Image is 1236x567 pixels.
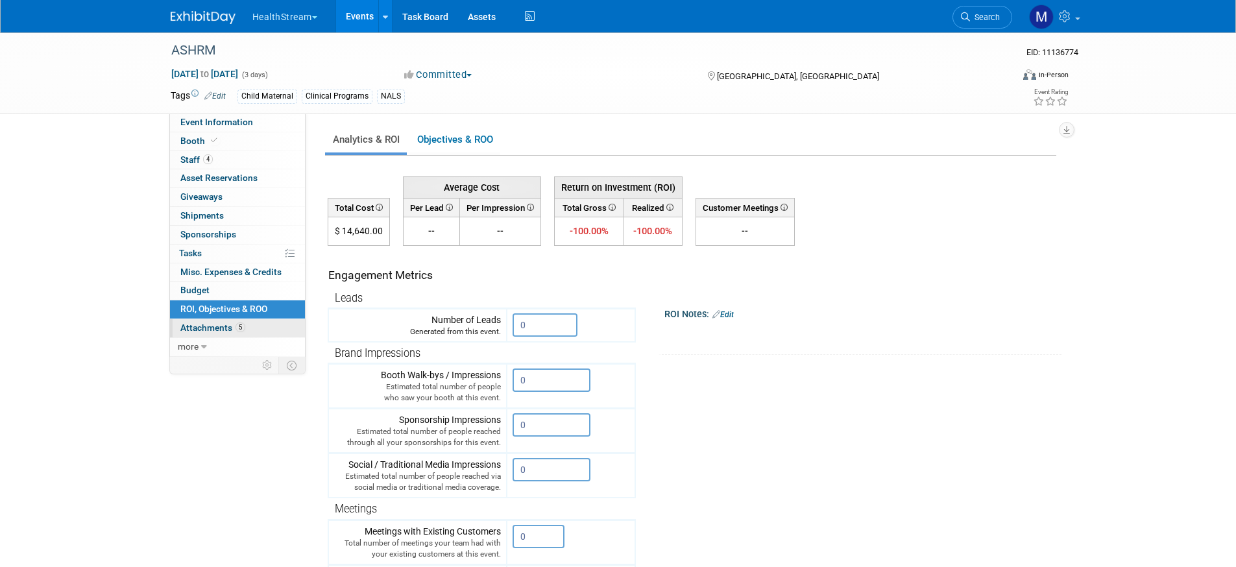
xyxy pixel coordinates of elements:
[171,68,239,80] span: [DATE] [DATE]
[497,226,503,236] span: --
[203,154,213,164] span: 4
[170,226,305,244] a: Sponsorships
[178,341,199,352] span: more
[334,458,501,493] div: Social / Traditional Media Impressions
[970,12,1000,22] span: Search
[204,91,226,101] a: Edit
[334,313,501,337] div: Number of Leads
[180,322,245,333] span: Attachments
[1038,70,1069,80] div: In-Person
[171,89,226,104] td: Tags
[328,267,630,283] div: Engagement Metrics
[554,176,682,198] th: Return on Investment (ROI)
[170,319,305,337] a: Attachments5
[256,357,279,374] td: Personalize Event Tab Strip
[170,114,305,132] a: Event Information
[237,90,297,103] div: Child Maternal
[180,229,236,239] span: Sponsorships
[428,226,435,236] span: --
[328,217,389,246] td: $ 14,640.00
[633,225,672,237] span: -100.00%
[180,136,220,146] span: Booth
[278,357,305,374] td: Toggle Event Tabs
[696,198,794,217] th: Customer Meetings
[167,39,993,62] div: ASHRM
[459,198,540,217] th: Per Impression
[334,525,501,560] div: Meetings with Existing Customers
[170,132,305,151] a: Booth
[180,285,210,295] span: Budget
[1033,89,1068,95] div: Event Rating
[664,304,1062,321] div: ROI Notes:
[211,137,217,144] i: Booth reservation complete
[377,90,405,103] div: NALS
[170,245,305,263] a: Tasks
[717,71,879,81] span: [GEOGRAPHIC_DATA], [GEOGRAPHIC_DATA]
[335,347,420,359] span: Brand Impressions
[554,198,624,217] th: Total Gross
[570,225,609,237] span: -100.00%
[170,282,305,300] a: Budget
[403,176,540,198] th: Average Cost
[409,127,500,152] a: Objectives & ROO
[180,173,258,183] span: Asset Reservations
[334,326,501,337] div: Generated from this event.
[1023,69,1036,80] img: Format-Inperson.png
[170,338,305,356] a: more
[334,471,501,493] div: Estimated total number of people reached via social media or traditional media coverage.
[170,207,305,225] a: Shipments
[180,191,223,202] span: Giveaways
[335,292,363,304] span: Leads
[403,198,459,217] th: Per Lead
[1029,5,1054,29] img: Maya Storry
[199,69,211,79] span: to
[334,538,501,560] div: Total number of meetings your team had with your existing customers at this event.
[302,90,372,103] div: Clinical Programs
[936,67,1069,87] div: Event Format
[170,263,305,282] a: Misc. Expenses & Credits
[180,210,224,221] span: Shipments
[325,127,407,152] a: Analytics & ROI
[180,304,267,314] span: ROI, Objectives & ROO
[171,11,236,24] img: ExhibitDay
[179,248,202,258] span: Tasks
[334,426,501,448] div: Estimated total number of people reached through all your sponsorships for this event.
[701,224,789,237] div: --
[170,151,305,169] a: Staff4
[334,381,501,404] div: Estimated total number of people who saw your booth at this event.
[334,413,501,448] div: Sponsorship Impressions
[624,198,682,217] th: Realized
[952,6,1012,29] a: Search
[170,188,305,206] a: Giveaways
[1026,47,1078,57] span: Event ID: 11136774
[180,117,253,127] span: Event Information
[335,503,377,515] span: Meetings
[400,68,477,82] button: Committed
[328,198,389,217] th: Total Cost
[180,154,213,165] span: Staff
[241,71,268,79] span: (3 days)
[712,310,734,319] a: Edit
[334,368,501,404] div: Booth Walk-bys / Impressions
[180,267,282,277] span: Misc. Expenses & Credits
[170,169,305,187] a: Asset Reservations
[236,322,245,332] span: 5
[170,300,305,319] a: ROI, Objectives & ROO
